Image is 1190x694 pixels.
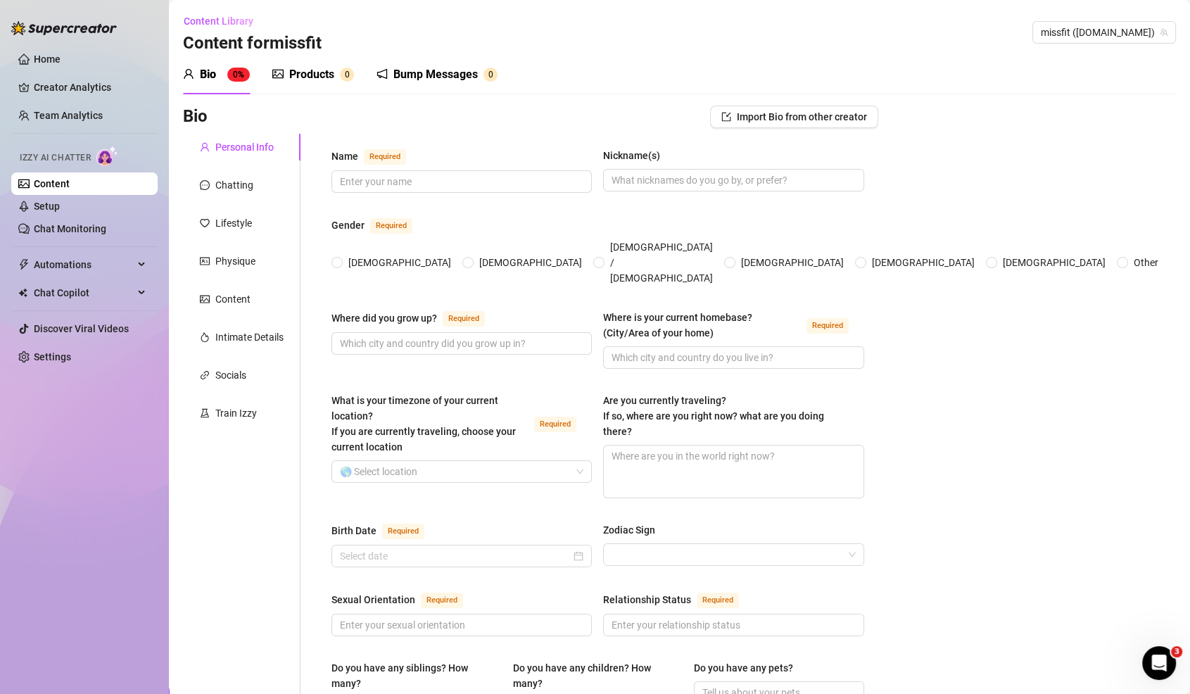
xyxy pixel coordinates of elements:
[393,66,478,83] div: Bump Messages
[289,66,334,83] div: Products
[183,106,208,128] h3: Bio
[1160,28,1168,37] span: team
[603,310,800,341] div: Where is your current homebase? (City/Area of your home)
[34,110,103,121] a: Team Analytics
[483,68,498,82] sup: 0
[364,149,406,165] span: Required
[34,53,61,65] a: Home
[331,217,428,234] label: Gender
[612,617,852,633] input: Relationship Status
[215,329,284,345] div: Intimate Details
[603,522,665,538] label: Zodiac Sign
[331,523,376,538] div: Birth Date
[534,417,576,432] span: Required
[215,139,274,155] div: Personal Info
[215,405,257,421] div: Train Izzy
[694,660,803,676] label: Do you have any pets?
[200,218,210,228] span: heart
[806,318,849,334] span: Required
[34,282,134,304] span: Chat Copilot
[331,660,502,691] label: Do you have any siblings? How many?
[331,217,365,233] div: Gender
[343,255,457,270] span: [DEMOGRAPHIC_DATA]
[331,310,437,326] div: Where did you grow up?
[272,68,284,80] span: picture
[34,323,129,334] a: Discover Viral Videos
[697,593,739,608] span: Required
[200,408,210,418] span: experiment
[34,351,71,362] a: Settings
[18,259,30,270] span: thunderbolt
[331,591,479,608] label: Sexual Orientation
[1041,22,1167,43] span: missfit (miss.fit)
[11,21,117,35] img: logo-BBDzfeDw.svg
[382,524,424,539] span: Required
[1142,646,1176,680] iframe: Intercom live chat
[215,291,251,307] div: Content
[96,146,118,166] img: AI Chatter
[34,201,60,212] a: Setup
[184,15,253,27] span: Content Library
[474,255,588,270] span: [DEMOGRAPHIC_DATA]
[421,593,463,608] span: Required
[200,256,210,266] span: idcard
[513,660,683,691] label: Do you have any children? How many?
[376,68,388,80] span: notification
[331,592,415,607] div: Sexual Orientation
[721,112,731,122] span: import
[200,66,216,83] div: Bio
[34,76,146,99] a: Creator Analytics
[612,172,852,188] input: Nickname(s)
[1171,646,1182,657] span: 3
[997,255,1111,270] span: [DEMOGRAPHIC_DATA]
[215,253,255,269] div: Physique
[513,660,673,691] div: Do you have any children? How many?
[340,174,581,189] input: Name
[340,548,571,564] input: Birth Date
[34,223,106,234] a: Chat Monitoring
[370,218,412,234] span: Required
[737,111,867,122] span: Import Bio from other creator
[331,148,422,165] label: Name
[340,336,581,351] input: Where did you grow up?
[200,180,210,190] span: message
[603,592,691,607] div: Relationship Status
[603,310,863,341] label: Where is your current homebase? (City/Area of your home)
[603,522,655,538] div: Zodiac Sign
[603,395,824,437] span: Are you currently traveling? If so, where are you right now? what are you doing there?
[612,350,852,365] input: Where is your current homebase? (City/Area of your home)
[694,660,793,676] div: Do you have any pets?
[443,311,485,327] span: Required
[183,10,265,32] button: Content Library
[340,617,581,633] input: Sexual Orientation
[183,68,194,80] span: user
[603,591,754,608] label: Relationship Status
[605,239,719,286] span: [DEMOGRAPHIC_DATA] / [DEMOGRAPHIC_DATA]
[34,253,134,276] span: Automations
[200,142,210,152] span: user
[331,149,358,164] div: Name
[200,294,210,304] span: picture
[227,68,250,82] sup: 0%
[603,148,670,163] label: Nickname(s)
[331,310,500,327] label: Where did you grow up?
[20,151,91,165] span: Izzy AI Chatter
[710,106,878,128] button: Import Bio from other creator
[331,522,440,539] label: Birth Date
[200,332,210,342] span: fire
[215,177,253,193] div: Chatting
[215,367,246,383] div: Socials
[200,370,210,380] span: link
[18,288,27,298] img: Chat Copilot
[331,395,516,453] span: What is your timezone of your current location? If you are currently traveling, choose your curre...
[603,148,660,163] div: Nickname(s)
[183,32,322,55] h3: Content for missfit
[331,660,492,691] div: Do you have any siblings? How many?
[1128,255,1164,270] span: Other
[866,255,980,270] span: [DEMOGRAPHIC_DATA]
[34,178,70,189] a: Content
[735,255,849,270] span: [DEMOGRAPHIC_DATA]
[340,68,354,82] sup: 0
[215,215,252,231] div: Lifestyle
